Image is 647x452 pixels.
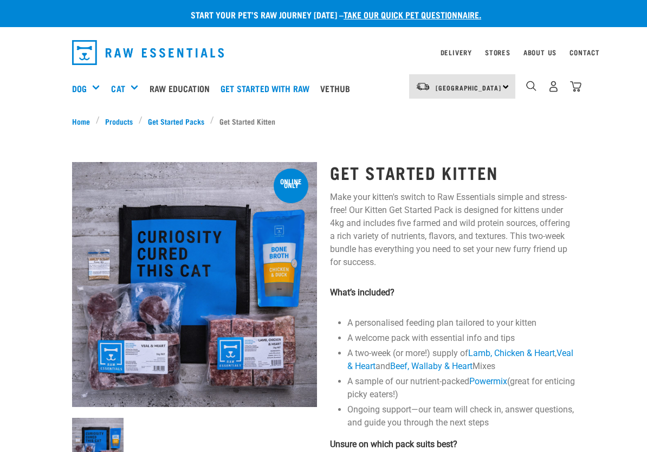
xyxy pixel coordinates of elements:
a: Beef, Wallaby & Heart [390,361,473,371]
nav: dropdown navigation [63,36,584,69]
img: home-icon@2x.png [570,81,581,92]
a: Delivery [441,50,472,54]
a: Vethub [318,67,358,110]
nav: breadcrumbs [72,115,575,127]
h1: Get Started Kitten [330,163,575,182]
a: Stores [485,50,510,54]
li: Ongoing support—our team will check in, answer questions, and guide you through the next steps [347,403,575,429]
img: home-icon-1@2x.png [526,81,536,91]
strong: Unsure on which pack suits best? [330,439,457,449]
p: Make your kitten's switch to Raw Essentials simple and stress-free! Our Kitten Get Started Pack i... [330,191,575,269]
li: A sample of our nutrient-packed (great for enticing picky eaters!) [347,375,575,401]
img: van-moving.png [416,82,430,92]
a: Lamb, Chicken & Heart [468,348,555,358]
a: take our quick pet questionnaire. [344,12,481,17]
a: About Us [523,50,557,54]
a: Dog [72,82,87,95]
img: Raw Essentials Logo [72,40,224,65]
a: Powermix [469,376,507,386]
a: Cat [111,82,125,95]
a: Home [72,115,96,127]
strong: What’s included? [330,287,394,298]
a: Get started with Raw [218,67,318,110]
a: Get Started Packs [143,115,210,127]
li: A two-week (or more!) supply of , and Mixes [347,347,575,373]
a: Contact [570,50,600,54]
img: user.png [548,81,559,92]
a: Products [100,115,139,127]
img: NSP Kitten Update [72,162,317,407]
a: Raw Education [147,67,218,110]
li: A welcome pack with essential info and tips [347,332,575,345]
a: Veal & Heart [347,348,573,371]
span: [GEOGRAPHIC_DATA] [436,86,501,89]
li: A personalised feeding plan tailored to your kitten [347,317,575,330]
